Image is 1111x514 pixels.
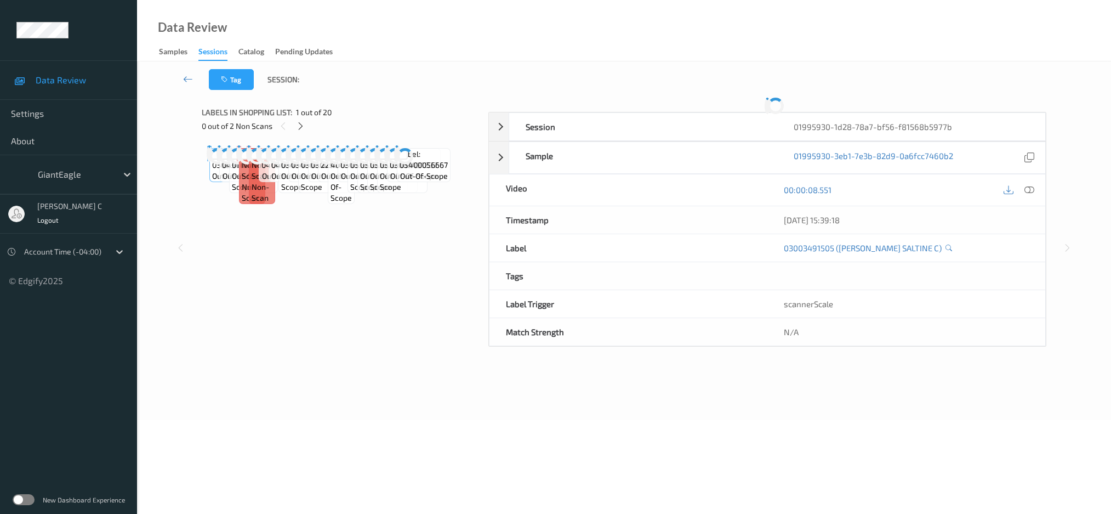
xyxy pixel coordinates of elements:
[489,318,767,346] div: Match Strength
[275,44,344,60] a: Pending Updates
[370,171,415,193] span: out-of-scope
[242,182,263,204] span: non-scan
[252,149,272,182] span: Label: Non-Scan
[238,44,275,60] a: Catalog
[252,182,272,204] span: non-scan
[400,149,448,171] span: Label: 05400056667
[159,44,198,60] a: Samples
[784,214,1029,225] div: [DATE] 15:39:18
[794,150,953,165] a: 01995930-3eb1-7e3b-82d9-0a6fcc7460b2
[232,171,275,193] span: out-of-scope
[262,171,310,182] span: out-of-scope
[489,290,767,318] div: Label Trigger
[202,119,481,133] div: 0 out of 2 Non Scans
[275,46,333,60] div: Pending Updates
[489,206,767,234] div: Timestamp
[360,171,405,193] span: out-of-scope
[198,46,227,61] div: Sessions
[281,171,328,193] span: out-of-scope
[267,74,299,85] span: Session:
[380,171,425,193] span: out-of-scope
[489,174,767,206] div: Video
[341,171,389,182] span: out-of-scope
[238,46,264,60] div: Catalog
[296,107,332,118] span: 1 out of 20
[331,171,352,204] span: out-of-scope
[271,171,319,182] span: out-of-scope
[489,112,1046,141] div: Session01995930-1d28-78a7-bf56-f81568b5977b
[777,113,1045,140] div: 01995930-1d28-78a7-bf56-f81568b5977b
[390,171,438,182] span: out-of-scope
[489,262,767,290] div: Tags
[209,69,254,90] button: Tag
[784,242,942,253] a: 03003491505 ([PERSON_NAME] SALTINE C)
[400,171,448,182] span: out-of-scope
[301,171,347,193] span: out-of-scope
[202,107,292,118] span: Labels in shopping list:
[350,171,395,193] span: out-of-scope
[198,44,238,61] a: Sessions
[158,22,227,33] div: Data Review
[489,142,1046,174] div: Sample01995930-3eb1-7e3b-82d9-0a6fcc7460b2
[767,290,1045,318] div: scannerScale
[489,234,767,262] div: Label
[223,171,270,182] span: out-of-scope
[509,142,777,173] div: Sample
[242,149,263,182] span: Label: Non-Scan
[159,46,187,60] div: Samples
[311,171,359,182] span: out-of-scope
[509,113,777,140] div: Session
[784,184,831,195] a: 00:00:08.551
[321,171,369,182] span: out-of-scope
[292,171,339,182] span: out-of-scope
[767,318,1045,346] div: N/A
[212,171,260,182] span: out-of-scope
